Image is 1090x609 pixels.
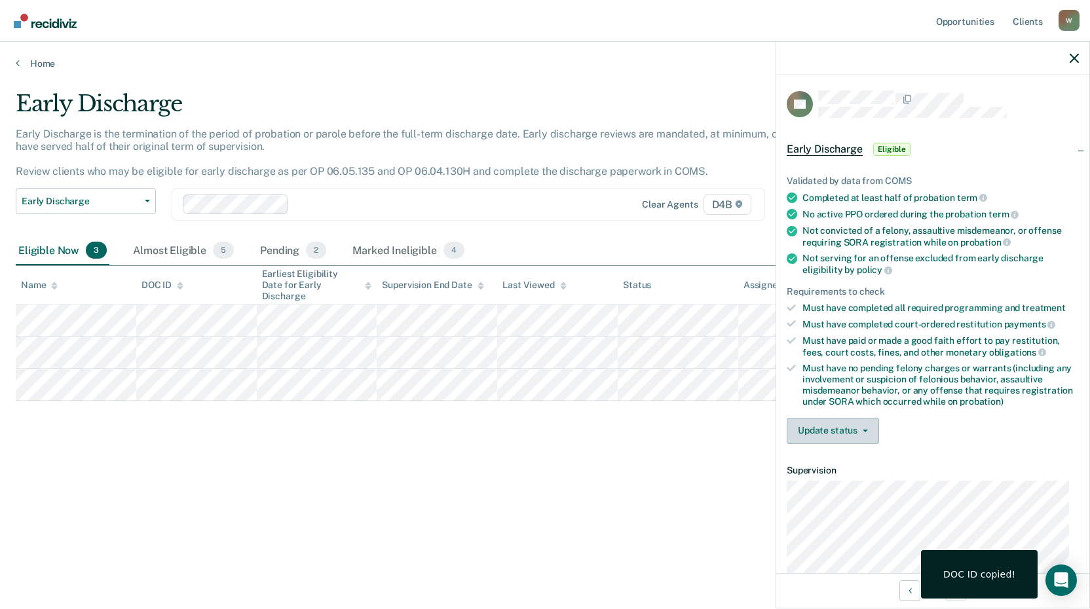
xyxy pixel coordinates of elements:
div: Must have no pending felony charges or warrants (including any involvement or suspicion of feloni... [802,363,1079,407]
div: Pending [257,236,329,265]
div: W [1059,10,1080,31]
span: Eligible [873,143,911,156]
div: Not serving for an offense excluded from early discharge eligibility by [802,253,1079,275]
button: Profile dropdown button [1059,10,1080,31]
div: 3 / 3 [776,573,1089,608]
span: obligations [989,347,1046,358]
p: Early Discharge is the termination of the period of probation or parole before the full-term disc... [16,128,829,178]
span: term [988,209,1019,219]
button: Previous Opportunity [899,580,920,601]
span: 3 [86,242,107,259]
div: DOC ID copied! [943,568,1015,580]
span: 2 [306,242,326,259]
span: Early Discharge [787,143,863,156]
div: Supervision End Date [382,280,483,291]
span: 4 [443,242,464,259]
span: D4B [704,194,751,215]
div: Early Discharge [16,90,833,128]
div: Earliest Eligibility Date for Early Discharge [262,268,372,301]
div: Eligible Now [16,236,109,265]
span: policy [857,265,892,275]
div: No active PPO ordered during the probation [802,208,1079,220]
div: Almost Eligible [130,236,236,265]
div: DOC ID [141,280,183,291]
button: Update status [787,418,879,444]
span: term [957,193,987,203]
div: Open Intercom Messenger [1045,564,1077,596]
dt: Supervision [787,465,1079,476]
img: Recidiviz [14,14,77,28]
div: Status [623,280,651,291]
div: Assigned to [743,280,805,291]
span: Early Discharge [22,196,140,207]
div: Name [21,280,58,291]
div: Completed at least half of probation [802,192,1079,204]
div: Validated by data from COMS [787,175,1079,187]
div: Not convicted of a felony, assaultive misdemeanor, or offense requiring SORA registration while on [802,225,1079,248]
div: Must have completed all required programming and [802,303,1079,314]
div: Early DischargeEligible [776,128,1089,170]
a: Home [16,58,1074,69]
div: Last Viewed [502,280,566,291]
span: treatment [1022,303,1066,313]
span: probation [960,237,1011,248]
span: payments [1004,319,1056,329]
div: Requirements to check [787,286,1079,297]
div: Must have paid or made a good faith effort to pay restitution, fees, court costs, fines, and othe... [802,335,1079,358]
span: 5 [213,242,234,259]
div: Must have completed court-ordered restitution [802,318,1079,330]
div: Clear agents [642,199,698,210]
div: Marked Ineligible [350,236,467,265]
span: probation) [960,396,1004,407]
